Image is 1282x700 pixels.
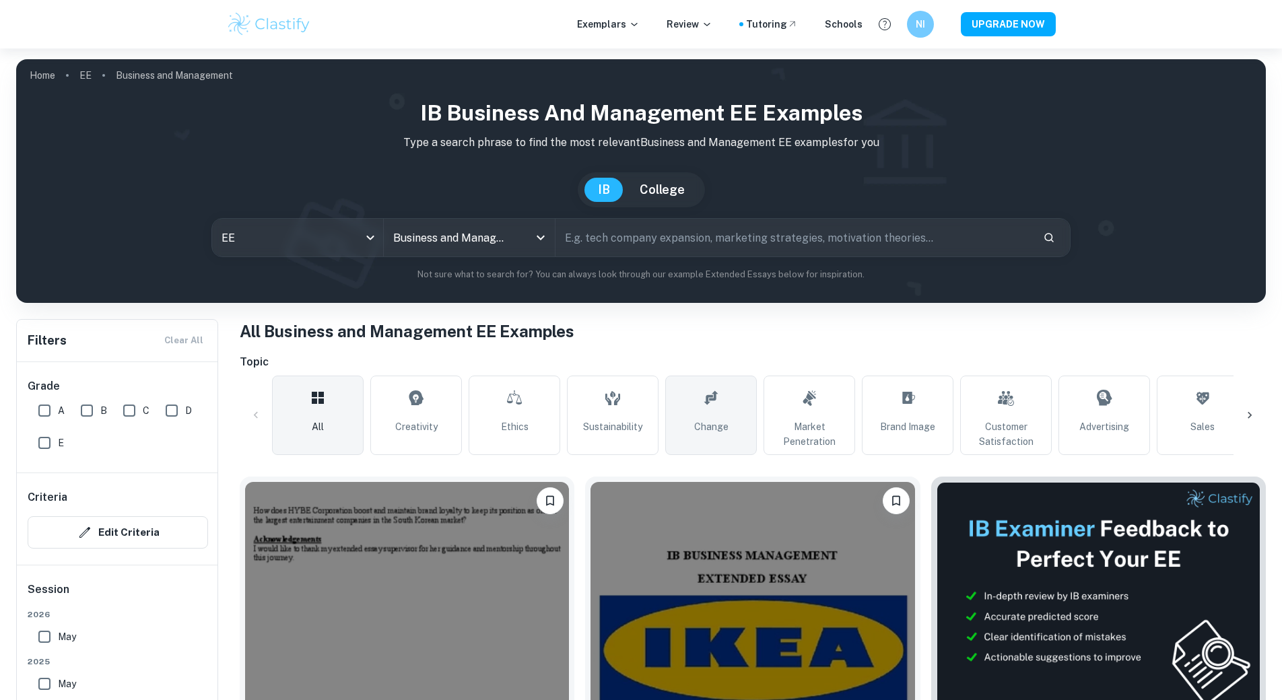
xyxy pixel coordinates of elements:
span: Market Penetration [770,419,849,449]
span: Change [694,419,729,434]
span: E [58,435,64,450]
input: E.g. tech company expansion, marketing strategies, motivation theories... [555,219,1033,256]
h6: NI [913,17,929,32]
a: Tutoring [746,17,798,32]
button: UPGRADE NOW [961,12,1056,36]
h6: Criteria [28,489,67,505]
button: Edit Criteria [28,516,208,549]
button: Search [1038,226,1060,249]
p: Business and Management [116,68,233,83]
span: Brand Image [880,419,935,434]
p: Type a search phrase to find the most relevant Business and Management EE examples for you [27,135,1255,151]
span: Creativity [395,419,438,434]
button: Bookmark [883,487,910,514]
span: Ethics [501,419,529,434]
p: Review [667,17,712,32]
div: EE [212,219,383,256]
button: College [626,178,698,202]
span: D [185,403,192,418]
span: All [312,419,324,434]
span: 2025 [28,656,208,668]
span: May [58,676,76,691]
button: IB [584,178,623,202]
h1: All Business and Management EE Examples [240,319,1266,343]
span: May [58,629,76,644]
a: EE [79,66,92,85]
img: profile cover [16,59,1266,303]
a: Schools [825,17,863,32]
h1: IB Business and Management EE examples [27,97,1255,129]
span: Sustainability [583,419,642,434]
h6: Filters [28,331,67,350]
span: Sales [1190,419,1215,434]
a: Home [30,66,55,85]
p: Not sure what to search for? You can always look through our example Extended Essays below for in... [27,268,1255,281]
span: Customer Satisfaction [966,419,1046,449]
button: Bookmark [537,487,564,514]
span: Advertising [1079,419,1129,434]
span: A [58,403,65,418]
p: Exemplars [577,17,640,32]
span: B [100,403,107,418]
h6: Topic [240,354,1266,370]
button: Help and Feedback [873,13,896,36]
img: Clastify logo [226,11,312,38]
h6: Session [28,582,208,608]
span: 2026 [28,608,208,621]
button: Open [531,228,550,247]
button: NI [907,11,934,38]
span: C [143,403,149,418]
h6: Grade [28,378,208,394]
